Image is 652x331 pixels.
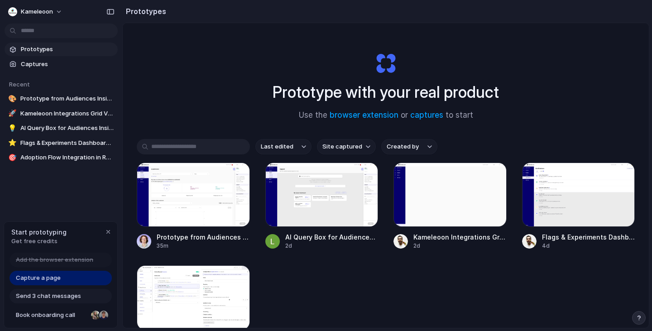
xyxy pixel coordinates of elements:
[317,139,376,154] button: Site captured
[21,45,114,54] span: Prototypes
[20,153,114,162] span: Adoption Flow Integration in Rule Settings
[265,163,379,250] a: AI Query Box for Audiences InsightsAI Query Box for Audiences Insights2d
[285,232,379,242] span: AI Query Box for Audiences Insights
[413,232,507,242] span: Kameleoon Integrations Grid View
[387,142,419,151] span: Created by
[381,139,437,154] button: Created by
[5,43,118,56] a: Prototypes
[16,311,87,320] span: Book onboarding call
[273,80,499,104] h1: Prototype with your real product
[137,163,250,250] a: Prototype from Audiences Insights - KameleoonPrototype from Audiences Insights - Kameleoon35m
[21,7,53,16] span: Kameleoon
[5,121,118,135] a: 💡AI Query Box for Audiences Insights
[20,94,114,103] span: Prototype from Audiences Insights - Kameleoon
[8,124,17,133] div: 💡
[8,94,17,103] div: 🎨
[522,163,635,250] a: Flags & Experiments Dashboard: Notifications TabFlags & Experiments Dashboard: Notifications Tab4d
[20,124,114,133] span: AI Query Box for Audiences Insights
[542,232,635,242] span: Flags & Experiments Dashboard: Notifications Tab
[8,153,17,162] div: 🎯
[542,242,635,250] div: 4d
[16,292,81,301] span: Send 3 chat messages
[322,142,362,151] span: Site captured
[90,310,101,321] div: Nicole Kubica
[5,5,67,19] button: Kameleoon
[21,60,114,69] span: Captures
[8,139,17,148] div: ⭐
[5,136,118,150] a: ⭐Flags & Experiments Dashboard: Notifications Tab
[5,107,118,120] a: 🚀Kameleoon Integrations Grid View
[16,273,61,283] span: Capture a page
[410,110,443,120] a: captures
[11,227,67,237] span: Start prototyping
[330,110,398,120] a: browser extension
[8,109,17,118] div: 🚀
[285,242,379,250] div: 2d
[122,6,166,17] h2: Prototypes
[5,92,118,106] a: 🎨Prototype from Audiences Insights - Kameleoon
[299,110,473,121] span: Use the or to start
[255,139,312,154] button: Last edited
[413,242,507,250] div: 2d
[20,109,114,118] span: Kameleoon Integrations Grid View
[261,142,293,151] span: Last edited
[20,139,114,148] span: Flags & Experiments Dashboard: Notifications Tab
[98,310,109,321] div: Christian Iacullo
[11,237,67,246] span: Get free credits
[157,232,250,242] span: Prototype from Audiences Insights - Kameleoon
[5,151,118,164] a: 🎯Adoption Flow Integration in Rule Settings
[157,242,250,250] div: 35m
[393,163,507,250] a: Kameleoon Integrations Grid ViewKameleoon Integrations Grid View2d
[9,81,30,88] span: Recent
[16,255,93,264] span: Add the browser extension
[10,308,112,322] a: Book onboarding call
[5,58,118,71] a: Captures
